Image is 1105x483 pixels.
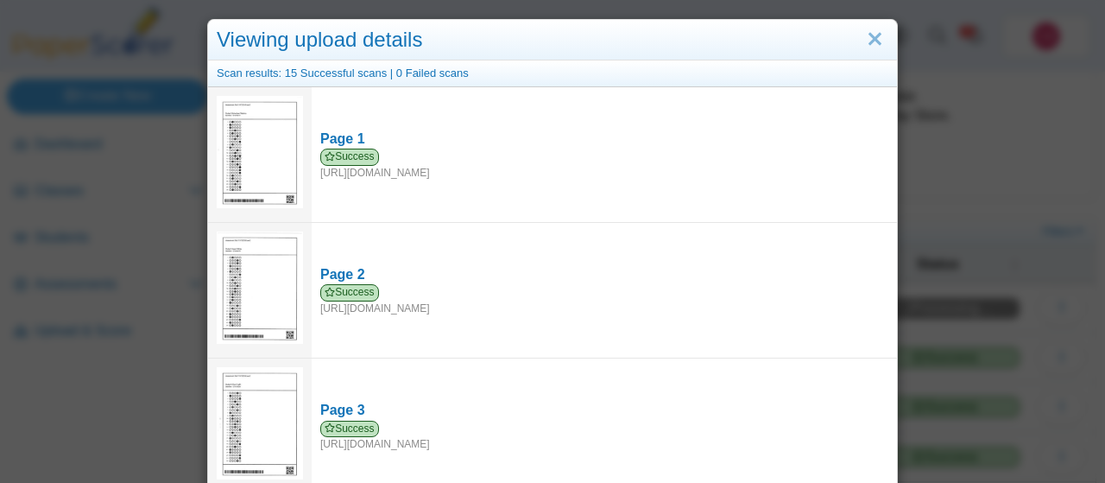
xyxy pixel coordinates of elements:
img: 3176604_SEPTEMBER_30_2025T18_30_13_741000000.jpeg [217,96,303,208]
a: Page 3 Success [URL][DOMAIN_NAME] [312,392,897,460]
div: [URL][DOMAIN_NAME] [320,149,888,180]
img: 3176607_SEPTEMBER_30_2025T18_30_16_299000000.jpeg [217,232,303,344]
img: 3176600_SEPTEMBER_30_2025T18_30_8_976000000.jpeg [217,367,303,480]
div: Scan results: 15 Successful scans | 0 Failed scans [208,60,897,87]
div: Page 3 [320,401,888,420]
span: Success [320,421,379,437]
span: Success [320,149,379,165]
div: [URL][DOMAIN_NAME] [320,421,888,452]
a: Close [862,25,888,54]
div: Viewing upload details [208,20,897,60]
a: Page 1 Success [URL][DOMAIN_NAME] [312,121,897,188]
span: Success [320,284,379,301]
div: Page 1 [320,130,888,149]
div: [URL][DOMAIN_NAME] [320,284,888,315]
a: Page 2 Success [URL][DOMAIN_NAME] [312,257,897,324]
div: Page 2 [320,265,888,284]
